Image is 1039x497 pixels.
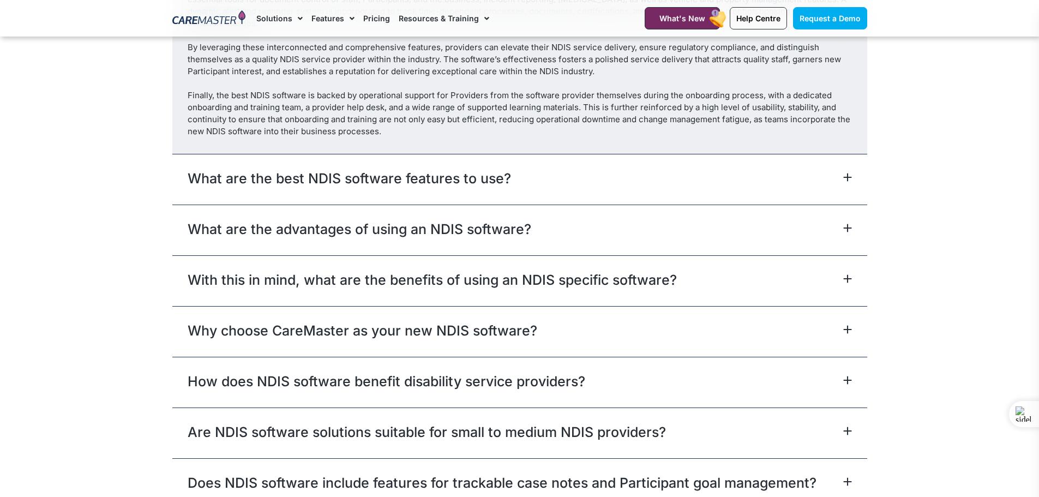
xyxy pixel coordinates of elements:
[659,14,705,23] span: What's New
[188,169,511,188] a: What are the best NDIS software features to use?
[188,41,852,77] div: By leveraging these interconnected and comprehensive features, providers can elevate their NDIS s...
[172,357,867,408] div: How does NDIS software benefit disability service providers?
[172,306,867,357] div: Why choose CareMaster as your new NDIS software?
[188,270,677,290] a: With this in mind, what are the benefits of using an NDIS specific software?
[188,422,666,442] a: Are NDIS software solutions suitable for small to medium NDIS providers?
[188,219,531,239] a: What are the advantages of using an NDIS software?
[188,473,816,493] a: Does NDIS software include features for trackable case notes and Participant goal management?
[793,7,867,29] a: Request a Demo
[736,14,780,23] span: Help Centre
[172,255,867,306] div: With this in mind, what are the benefits of using an NDIS specific software?
[172,10,246,27] img: CareMaster Logo
[800,14,861,23] span: Request a Demo
[730,7,787,29] a: Help Centre
[172,408,867,458] div: Are NDIS software solutions suitable for small to medium NDIS providers?
[188,89,852,137] div: Finally, the best NDIS software is backed by operational support for Providers from the software ...
[645,7,720,29] a: What's New
[172,154,867,205] div: What are the best NDIS software features to use?
[188,321,537,340] a: Why choose CareMaster as your new NDIS software?
[172,205,867,255] div: What are the advantages of using an NDIS software?
[188,372,585,391] a: How does NDIS software benefit disability service providers?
